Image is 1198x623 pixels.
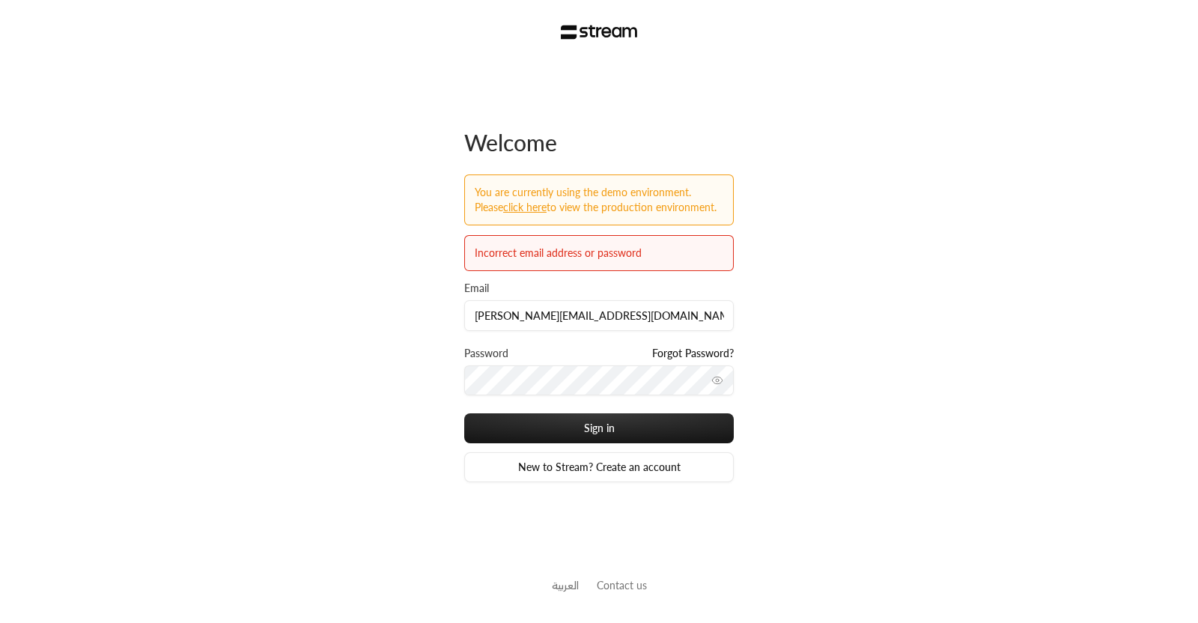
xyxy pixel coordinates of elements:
[464,129,557,156] span: Welcome
[597,579,647,592] a: Contact us
[705,368,729,392] button: toggle password visibility
[561,25,638,40] img: Stream Logo
[464,413,734,443] button: Sign in
[464,452,734,482] a: New to Stream? Create an account
[503,201,547,213] a: Click here
[552,571,579,599] a: العربية
[475,185,723,215] div: You are currently using the demo environment. Please to view the production environment.
[464,346,508,361] label: Password
[475,246,723,261] div: Incorrect email address or password
[597,577,647,593] button: Contact us
[652,346,734,361] a: Forgot Password?
[464,281,489,296] label: Email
